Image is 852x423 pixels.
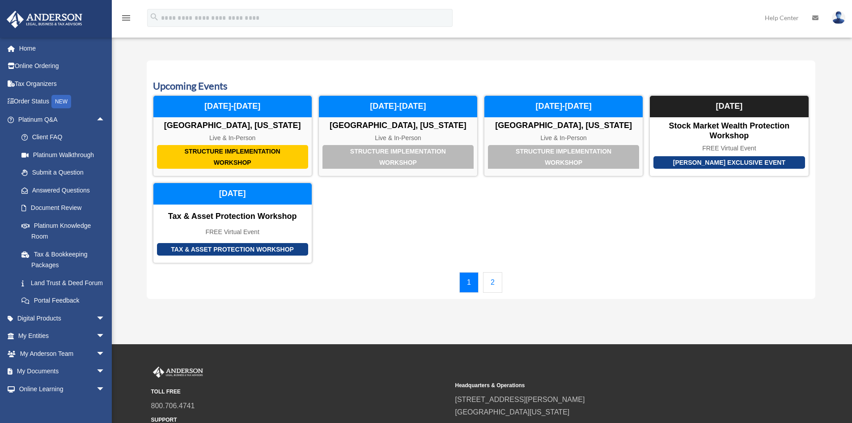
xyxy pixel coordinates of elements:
a: 1 [459,272,479,293]
img: Anderson Advisors Platinum Portal [151,367,205,378]
small: Headquarters & Operations [455,381,753,390]
div: [GEOGRAPHIC_DATA], [US_STATE] [484,121,643,131]
a: Document Review [13,199,119,217]
div: Structure Implementation Workshop [157,145,308,169]
a: Platinum Knowledge Room [13,217,119,245]
span: arrow_drop_down [96,363,114,381]
div: Live & In-Person [153,134,312,142]
a: Submit a Question [13,164,119,182]
div: [DATE]-[DATE] [484,96,643,117]
a: [STREET_ADDRESS][PERSON_NAME] [455,396,585,403]
img: Anderson Advisors Platinum Portal [4,11,85,28]
div: NEW [51,95,71,108]
a: Online Learningarrow_drop_down [6,380,119,398]
a: Tax & Bookkeeping Packages [13,245,119,274]
div: [DATE] [153,183,312,205]
a: Client FAQ [13,128,119,146]
span: arrow_drop_up [96,111,114,129]
span: arrow_drop_down [96,309,114,328]
div: FREE Virtual Event [650,145,808,152]
img: User Pic [832,11,845,24]
a: Home [6,39,119,57]
a: Digital Productsarrow_drop_down [6,309,119,327]
a: Land Trust & Deed Forum [13,274,119,292]
a: Platinum Walkthrough [13,146,119,164]
a: 800.706.4741 [151,402,195,410]
div: Stock Market Wealth Protection Workshop [650,121,808,141]
a: Portal Feedback [13,292,119,310]
div: Structure Implementation Workshop [488,145,639,169]
div: [DATE]-[DATE] [319,96,477,117]
div: Structure Implementation Workshop [322,145,474,169]
a: [GEOGRAPHIC_DATA][US_STATE] [455,408,570,416]
a: My Documentsarrow_drop_down [6,363,119,380]
span: arrow_drop_down [96,380,114,398]
a: Order StatusNEW [6,93,119,111]
div: [DATE] [650,96,808,117]
div: Tax & Asset Protection Workshop [153,212,312,222]
div: [DATE]-[DATE] [153,96,312,117]
span: arrow_drop_down [96,327,114,346]
a: Online Ordering [6,57,119,75]
a: Platinum Q&Aarrow_drop_up [6,111,119,128]
div: [PERSON_NAME] Exclusive Event [653,156,805,169]
div: [GEOGRAPHIC_DATA], [US_STATE] [153,121,312,131]
a: My Anderson Teamarrow_drop_down [6,345,119,363]
div: Live & In-Person [484,134,643,142]
a: [PERSON_NAME] Exclusive Event Stock Market Wealth Protection Workshop FREE Virtual Event [DATE] [649,95,809,176]
a: 2 [483,272,502,293]
a: Structure Implementation Workshop [GEOGRAPHIC_DATA], [US_STATE] Live & In-Person [DATE]-[DATE] [153,95,312,176]
a: Structure Implementation Workshop [GEOGRAPHIC_DATA], [US_STATE] Live & In-Person [DATE]-[DATE] [318,95,478,176]
small: TOLL FREE [151,387,449,397]
a: menu [121,16,131,23]
span: arrow_drop_down [96,345,114,363]
a: Answered Questions [13,181,119,199]
a: Structure Implementation Workshop [GEOGRAPHIC_DATA], [US_STATE] Live & In-Person [DATE]-[DATE] [484,95,643,176]
div: Live & In-Person [319,134,477,142]
i: menu [121,13,131,23]
div: Tax & Asset Protection Workshop [157,243,308,256]
div: FREE Virtual Event [153,228,312,236]
div: [GEOGRAPHIC_DATA], [US_STATE] [319,121,477,131]
i: search [149,12,159,22]
a: Tax Organizers [6,75,119,93]
a: My Entitiesarrow_drop_down [6,327,119,345]
h3: Upcoming Events [153,79,809,93]
a: Tax & Asset Protection Workshop Tax & Asset Protection Workshop FREE Virtual Event [DATE] [153,183,312,263]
